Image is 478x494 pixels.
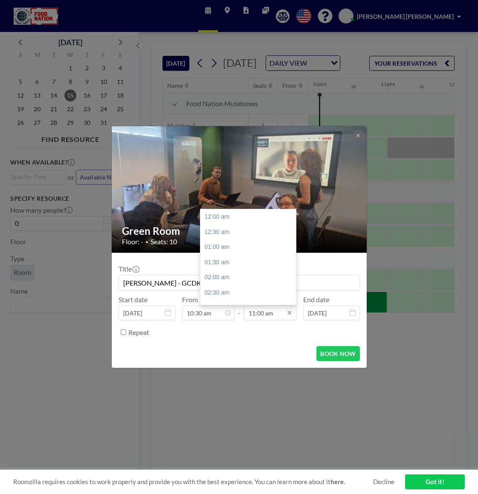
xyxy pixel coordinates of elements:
div: 01:00 am [200,240,300,255]
label: Repeat [128,328,149,337]
label: From [182,295,198,304]
span: - [238,298,240,317]
span: Floor: - [122,237,143,246]
a: here. [330,478,345,485]
div: 12:30 am [200,225,300,240]
a: Decline [373,478,394,486]
span: • [145,239,148,245]
div: 01:30 am [200,255,300,270]
div: 03:00 am [200,300,300,316]
div: 02:00 am [200,270,300,285]
input: Charlie's reservation [119,275,359,290]
span: Seats: 10 [151,237,177,246]
div: 12:00 am [200,209,300,225]
span: Roomzilla requires cookies to work properly and provide you with the best experience. You can lea... [13,478,373,486]
h2: Green Room [122,225,357,237]
div: 02:30 am [200,285,300,300]
img: 537.jpeg [112,93,368,285]
a: Got it! [405,474,465,489]
label: Start date [119,295,148,304]
button: BOOK NOW [316,346,359,361]
label: End date [303,295,329,304]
